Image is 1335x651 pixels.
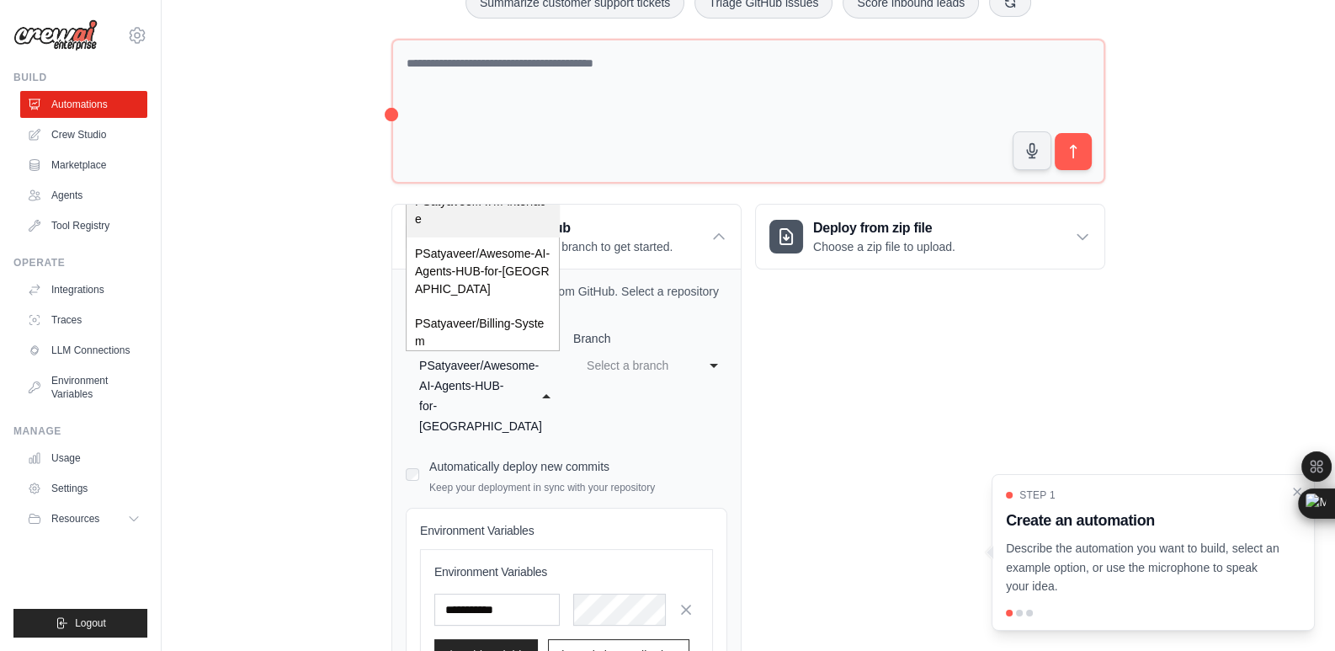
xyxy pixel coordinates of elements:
div: Select a branch [587,355,680,376]
div: PSatyaveer/Billing-System [407,307,559,359]
div: PSatyaveer/Awesome-AI-Agents-HUB-for-[GEOGRAPHIC_DATA] [407,237,559,307]
a: Crew Studio [20,121,147,148]
p: Choose a zip file to upload. [813,238,955,255]
h3: Create an automation [1006,509,1280,532]
img: Logo [13,19,98,51]
a: Automations [20,91,147,118]
button: Logout [13,609,147,638]
p: Select a repository & branch to get started. [449,238,673,255]
a: Integrations [20,276,147,303]
span: Step 1 [1019,488,1056,502]
a: Traces [20,307,147,334]
a: Tool Registry [20,212,147,239]
span: Logout [75,616,106,630]
div: Manage [13,424,147,438]
label: Branch [573,330,727,347]
a: Marketplace [20,152,147,179]
h4: Environment Variables [420,522,713,539]
a: Usage [20,445,147,472]
p: Deploy your project directly from GitHub. Select a repository and branch to get started. [406,283,727,317]
button: Resources [20,505,147,532]
h3: Environment Variables [434,563,699,580]
a: Agents [20,182,147,209]
p: Keep your deployment in sync with your repository [429,481,655,494]
a: LLM Connections [20,337,147,364]
button: Close walkthrough [1290,485,1304,499]
p: Describe the automation you want to build, select an example option, or use the microphone to spe... [1006,539,1280,596]
h3: Deploy from Github [449,218,673,238]
div: Build [13,71,147,84]
h3: Deploy from zip file [813,218,955,238]
label: Automatically deploy new commits [429,460,609,473]
iframe: Chat Widget [1251,570,1335,651]
div: Operate [13,256,147,269]
span: Resources [51,512,99,526]
a: Environment Variables [20,367,147,408]
div: PSatyaveer/Awesome-AI-Agents-HUB-for-[GEOGRAPHIC_DATA] [419,355,513,436]
div: PSatyaveer/ATM-interface [407,184,559,237]
a: Settings [20,475,147,502]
